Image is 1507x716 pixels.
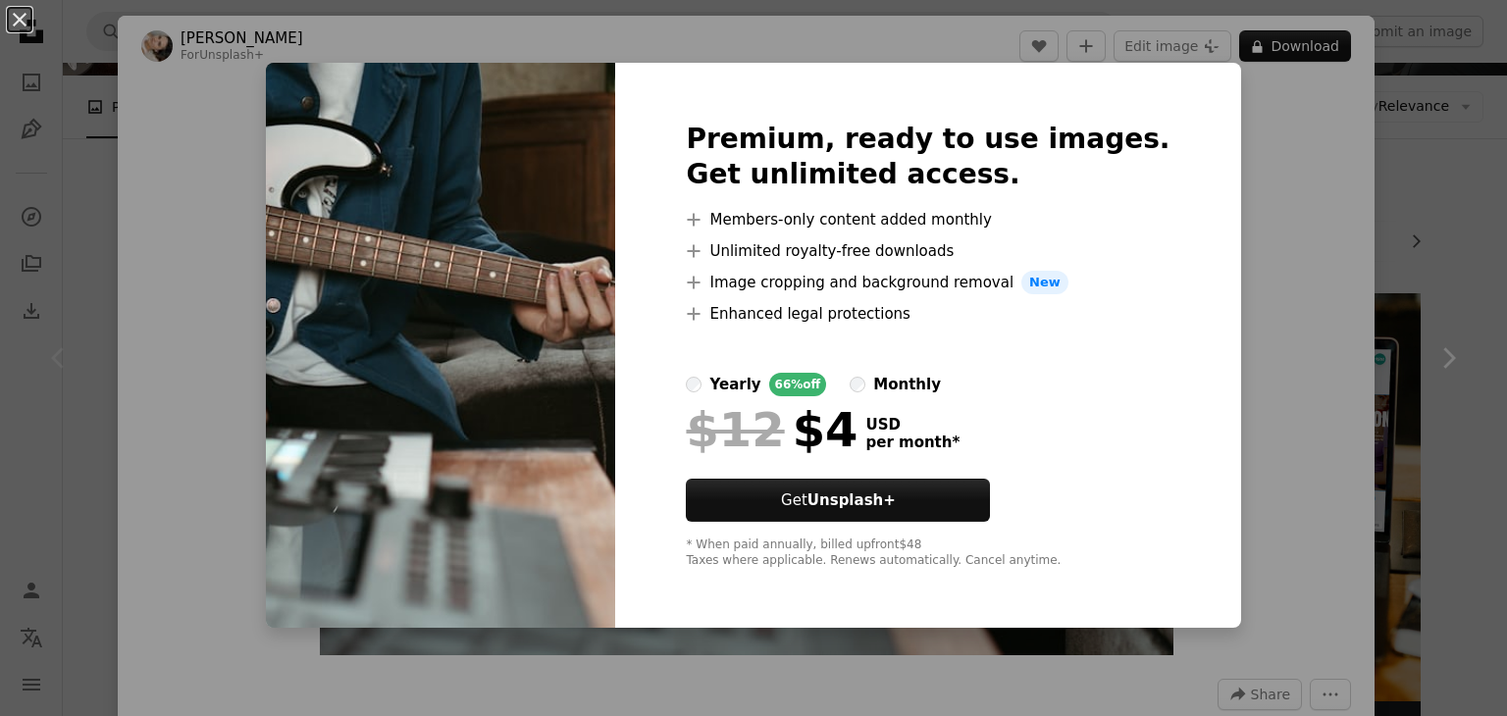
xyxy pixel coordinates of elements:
[686,404,784,455] span: $12
[686,404,857,455] div: $4
[686,479,990,522] button: GetUnsplash+
[686,302,1169,326] li: Enhanced legal protections
[850,377,865,392] input: monthly
[686,208,1169,231] li: Members-only content added monthly
[865,416,960,434] span: USD
[686,377,702,392] input: yearly66%off
[873,373,941,396] div: monthly
[807,491,896,509] strong: Unsplash+
[266,63,615,628] img: premium_photo-1664194584404-d90ac6e37f92
[686,537,1169,569] div: * When paid annually, billed upfront $48 Taxes where applicable. Renews automatically. Cancel any...
[709,373,760,396] div: yearly
[686,239,1169,263] li: Unlimited royalty-free downloads
[865,434,960,451] span: per month *
[686,122,1169,192] h2: Premium, ready to use images. Get unlimited access.
[686,271,1169,294] li: Image cropping and background removal
[769,373,827,396] div: 66% off
[1021,271,1068,294] span: New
